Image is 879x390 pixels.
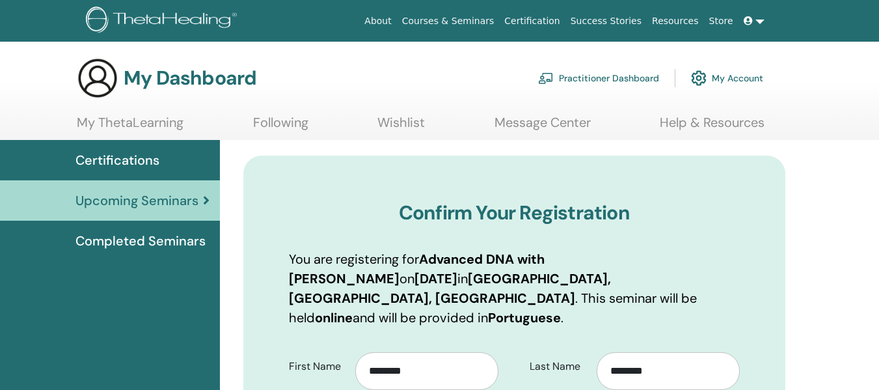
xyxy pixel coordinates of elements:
p: You are registering for on in . This seminar will be held and will be provided in . [289,249,740,327]
a: My ThetaLearning [77,115,183,140]
a: Help & Resources [660,115,764,140]
a: Success Stories [565,9,647,33]
a: Courses & Seminars [397,9,500,33]
a: Message Center [494,115,591,140]
img: cog.svg [691,67,707,89]
a: Certification [499,9,565,33]
a: My Account [691,64,763,92]
h3: Confirm Your Registration [289,201,740,225]
a: Following [253,115,308,140]
img: chalkboard-teacher.svg [538,72,554,84]
span: Completed Seminars [75,231,206,251]
b: online [315,309,353,326]
label: Last Name [520,354,597,379]
span: Certifications [75,150,159,170]
span: Upcoming Seminars [75,191,198,210]
b: Portuguese [488,309,561,326]
a: Wishlist [377,115,425,140]
a: Practitioner Dashboard [538,64,659,92]
label: First Name [279,354,356,379]
h3: My Dashboard [124,66,256,90]
a: About [359,9,396,33]
b: [DATE] [414,270,457,287]
img: logo.png [86,7,241,36]
a: Store [704,9,738,33]
a: Resources [647,9,704,33]
img: generic-user-icon.jpg [77,57,118,99]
